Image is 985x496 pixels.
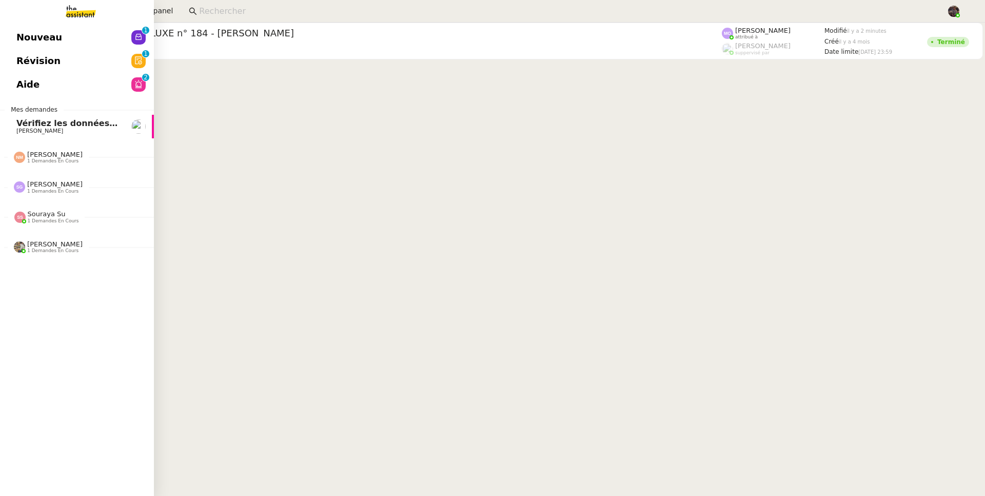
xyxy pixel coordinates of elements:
span: il y a 4 mois [839,39,870,45]
img: svg [722,28,733,39]
div: Terminé [937,39,965,45]
p: 1 [144,27,148,36]
span: Mes demandes [5,105,64,115]
span: [PERSON_NAME] [735,27,791,34]
img: 388bd129-7e3b-4cb1-84b4-92a3d763e9b7 [14,241,25,253]
nz-badge-sup: 1 [142,50,149,57]
span: suppervisé par [735,50,770,56]
span: Modifié [824,27,847,34]
span: Date limite [824,48,858,55]
span: Aide [16,77,40,92]
span: [PERSON_NAME] [27,151,83,158]
span: Révision [16,53,61,69]
input: Rechercher [199,5,936,18]
img: svg [14,181,25,193]
span: Vérifiez les données TDB Gestion MPAF [16,118,198,128]
span: [PERSON_NAME] [735,42,791,50]
app-user-label: attribué à [722,27,824,40]
span: il y a 2 minutes [847,28,887,34]
nz-badge-sup: 1 [142,27,149,34]
app-user-label: suppervisé par [722,42,824,55]
span: 1 demandes en cours [28,218,79,224]
span: [PERSON_NAME] [16,128,63,134]
span: [PERSON_NAME] [27,240,83,248]
span: 1 demandes en cours [27,248,78,254]
span: [PERSON_NAME] [27,180,83,188]
span: 1 demandes en cours [27,189,78,194]
span: attribué à [735,34,758,40]
p: 1 [144,50,148,59]
span: Souraya Su [28,210,66,218]
span: Nouveau [16,30,62,45]
span: [DATE] 23:59 [858,49,892,55]
span: 1 demandes en cours [27,158,78,164]
span: Créé [824,38,839,45]
img: svg [14,152,25,163]
img: 2af2e8ed-4e7a-4339-b054-92d163d57814 [948,6,959,17]
img: users%2FyQfMwtYgTqhRP2YHWHmG2s2LYaD3%2Favatar%2Fprofile-pic.png [722,43,733,54]
app-user-detailed-label: client [53,42,722,55]
img: svg [14,212,26,223]
nz-badge-sup: 2 [142,74,149,81]
span: LEVIS | Facture KAROLUXE n° 184 - [PERSON_NAME] [53,29,722,38]
p: 2 [144,74,148,83]
img: users%2FAXgjBsdPtrYuxuZvIJjRexEdqnq2%2Favatar%2F1599931753966.jpeg [131,119,146,134]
